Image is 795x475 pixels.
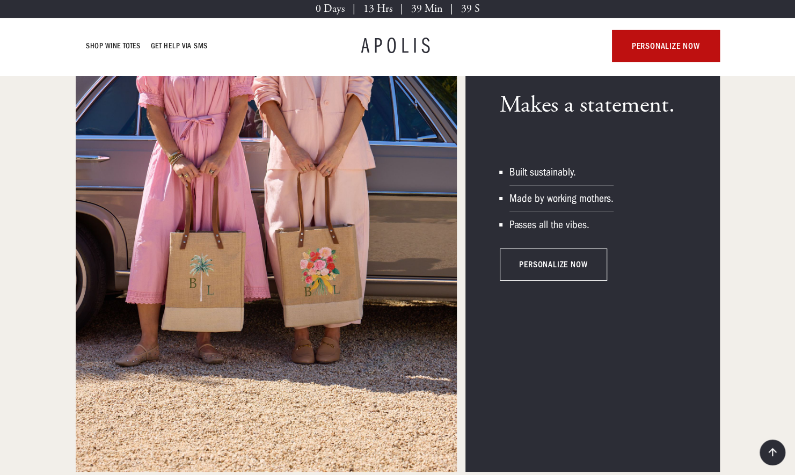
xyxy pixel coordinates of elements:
a: Shop Wine Totes [86,40,141,53]
a: APOLIS [361,35,434,57]
div: Passes all the vibes. [509,218,614,231]
a: personalize now [500,249,607,281]
div: Built sustainably. [509,166,614,179]
a: GET HELP VIA SMS [151,40,208,53]
div: Made by working mothers. [509,192,614,205]
a: personalize now [612,30,719,62]
h3: Makes a statement. [500,91,675,120]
